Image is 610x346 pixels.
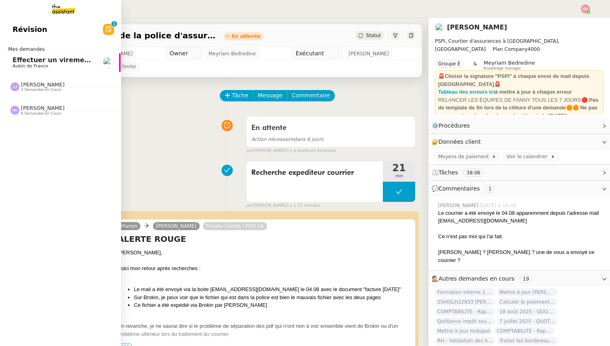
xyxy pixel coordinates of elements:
span: 3 demandes en cours [21,88,61,92]
div: [PERSON_NAME], [118,249,412,257]
img: users%2FSclkIUIAuBOhhDrbgjtrSikBoD03%2Favatar%2F48cbc63d-a03d-4817-b5bf-7f7aeed5f2a9 [103,57,114,68]
div: 🕵️Autres demandes en cours 19 [428,271,610,287]
span: il y a quelques secondes [286,147,336,154]
div: Voici mon retour après recherches : [118,264,412,273]
div: 💬Commentaires 1 [428,181,610,197]
span: Mettre à jour Hubspot [435,327,493,335]
span: Révision [13,23,47,36]
span: dans 6 jours [251,136,324,142]
span: 21 [383,163,415,173]
span: [PERSON_NAME] [349,50,389,58]
strong: 🔴 Pas de template de fin lors de la clôture d'une demande🟠🟠 Ne pas accuser réception des demandes... [438,97,598,119]
span: COMPTABILITE - Rapprochement bancaire - 18 août 2025 [494,327,555,335]
span: Formation Interne 2 - [PERSON_NAME] [435,288,495,296]
span: min [383,173,415,180]
span: Mettre à jour [PERSON_NAME] et envoyer au client [497,288,558,296]
nz-badge-sup: 1 [111,21,117,27]
span: 🔐 [432,137,484,147]
span: Commentaires [439,185,480,192]
div: ⏲️Tâches 38:06 [428,165,610,180]
span: ⚙️ [432,121,474,130]
img: svg [10,82,19,91]
span: 25HISLH22933 [PERSON_NAME] & 25HISLJ23032 [PERSON_NAME] [435,298,495,306]
a: Tableau des erreurs ici [438,89,495,95]
li: Sur Brokin, je peux voir que le fichier qui est dans la police est bien le mauvais fichier avec l... [134,294,412,302]
span: Autres demandes en cours [439,275,514,282]
td: Owner [166,47,202,60]
nz-tag: 1 [485,185,495,193]
a: Manon [118,222,140,230]
app-user-label: Knowledge manager [484,60,535,70]
span: Meyriam Bedredine [209,50,256,58]
span: Plan Company [493,46,527,52]
span: Tâches [439,169,458,176]
span: 6 demandes en cours [21,111,61,116]
small: [PERSON_NAME] [246,147,336,154]
nz-tag: Groupe E [435,60,464,68]
span: par [246,202,253,209]
span: Effectuer un virement urgent [13,56,119,64]
span: il y a 22 minutes [286,202,320,209]
span: 🕵️ [432,275,535,282]
span: Knowledge manager [484,66,521,71]
span: COMPTABILITE - Rapprochement bancaire - 24 juillet 2025 [435,308,495,316]
span: 7 juillet 2025 - QUOTIDIEN Gestion boite mail Accounting [497,317,558,325]
td: Exécutant [292,47,342,60]
div: 🔐Données client [428,134,610,150]
span: PSPI, Courtier d'assurances à [GEOGRAPHIC_DATA], [GEOGRAPHIC_DATA] [435,38,560,52]
strong: 🚨Choisir la signature "PSPI" à chaque envoi de mail depuis [GEOGRAPHIC_DATA]🚨 [438,73,589,87]
span: ⏲️ [432,169,491,176]
span: Mes demandes [3,45,50,53]
span: Vérifier l'annexe de la police d'assurance [42,31,217,40]
h4: ALERTE ROUGE [118,233,412,245]
div: RELANCER LES ÉQUIPES DE FANNY TOUS LES 7 JOURS [438,96,600,120]
span: En attente [251,124,286,132]
span: 💬 [432,185,498,192]
a: [PERSON_NAME] [153,222,200,230]
div: En revanche, je ne saurai dire si le problème de séparation des pdf qui n'ont rien à voir ensembl... [118,322,412,338]
li: Le mail a été envoyé via la boite [EMAIL_ADDRESS][DOMAIN_NAME] le 04.08 avec le document "facture... [134,285,412,294]
li: Ce fichier a été expédié via Brokin par [PERSON_NAME] [134,301,412,309]
span: Traiter les bordereaux de commission juillet 2025 [497,337,558,345]
small: [PERSON_NAME] [246,202,320,209]
span: Données client [439,138,481,145]
span: & [473,60,477,70]
span: Tâche [232,91,249,100]
button: Message [253,90,287,101]
p: 1 [113,21,116,28]
div: Ce n'est pas moi qui l'ai fait. [438,233,604,241]
span: [DATE] à 18:49 [480,202,518,209]
span: Commentaire [292,91,330,100]
span: Message [258,91,282,100]
div: ⚙️Procédures [428,118,610,134]
span: Calculer le paiement de CHF 2,063.41 [497,298,558,306]
span: RH - Validation des heures employés PSPI - 28 juillet 2025 [435,337,495,345]
strong: à mettre à jour à chaque erreur [495,89,572,95]
a: [PERSON_NAME] [447,23,507,31]
div: En attente [232,34,260,39]
nz-tag: 19 [520,275,532,283]
span: Recherche expediteur courrier [251,167,378,179]
button: Tâche [220,90,253,101]
span: Voir le calendrier [506,153,550,161]
span: [PERSON_NAME] [438,202,480,209]
span: Action nécessaire [251,136,294,142]
span: Quittance impôt source à payer [435,317,495,325]
img: svg [581,4,590,13]
span: Procédures [439,122,470,129]
span: Moyens de paiement [438,153,492,161]
button: Commentaire [287,90,335,101]
span: Aubin de France [13,63,48,69]
span: Meyriam Bedredine [484,60,535,66]
span: [PERSON_NAME] [21,82,65,88]
span: par [246,147,253,154]
a: Private Clients l PSPI SA [203,222,267,230]
img: users%2Fa6PbEmLwvGXylUqKytRPpDpAx153%2Favatar%2Ffanny.png [435,23,444,32]
div: Le courrier a été envoyé le 04.08 apparemment depuis l'adresse mail [EMAIL_ADDRESS][DOMAIN_NAME] [438,209,604,225]
img: svg [10,106,19,115]
span: [PERSON_NAME] [21,105,65,111]
span: 18 août 2025 - QUOTIDIEN - OPAL - Gestion de la boîte mail OPAL [497,308,558,316]
span: 4000 [528,46,540,52]
div: [PERSON_NAME] ? [PERSON_NAME] ? une de vous a envoyé ce courrier ? [438,248,604,264]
